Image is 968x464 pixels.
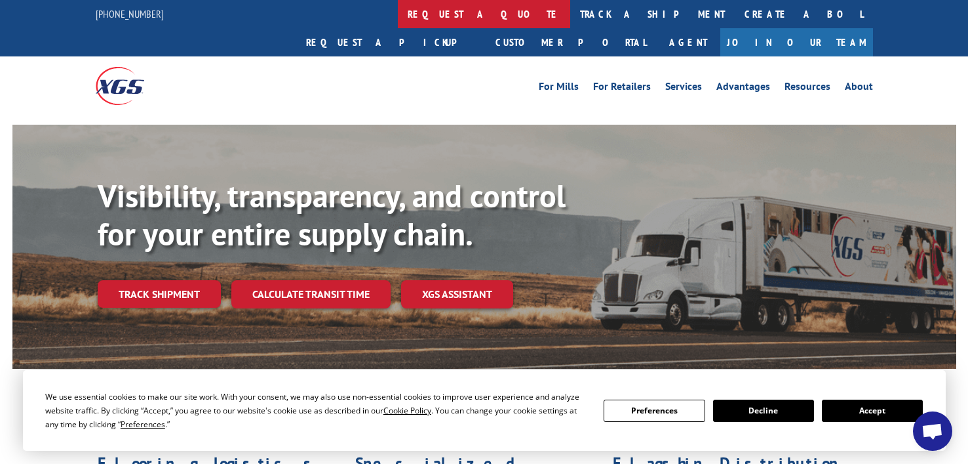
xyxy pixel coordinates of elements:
a: Request a pickup [296,28,486,56]
a: For Mills [539,81,579,96]
a: Track shipment [98,280,221,308]
span: Preferences [121,419,165,430]
a: About [845,81,873,96]
button: Preferences [604,400,705,422]
b: Visibility, transparency, and control for your entire supply chain. [98,175,566,254]
div: Cookie Consent Prompt [23,370,946,451]
a: For Retailers [593,81,651,96]
div: We use essential cookies to make our site work. With your consent, we may also use non-essential ... [45,390,588,431]
a: Services [665,81,702,96]
a: Advantages [716,81,770,96]
button: Decline [713,400,814,422]
a: XGS ASSISTANT [401,280,513,308]
a: Agent [656,28,720,56]
a: Resources [784,81,830,96]
a: Join Our Team [720,28,873,56]
a: Calculate transit time [231,280,391,308]
button: Accept [822,400,923,422]
a: [PHONE_NUMBER] [96,7,164,20]
span: Cookie Policy [383,405,431,416]
div: Open chat [913,411,952,451]
a: Customer Portal [486,28,656,56]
